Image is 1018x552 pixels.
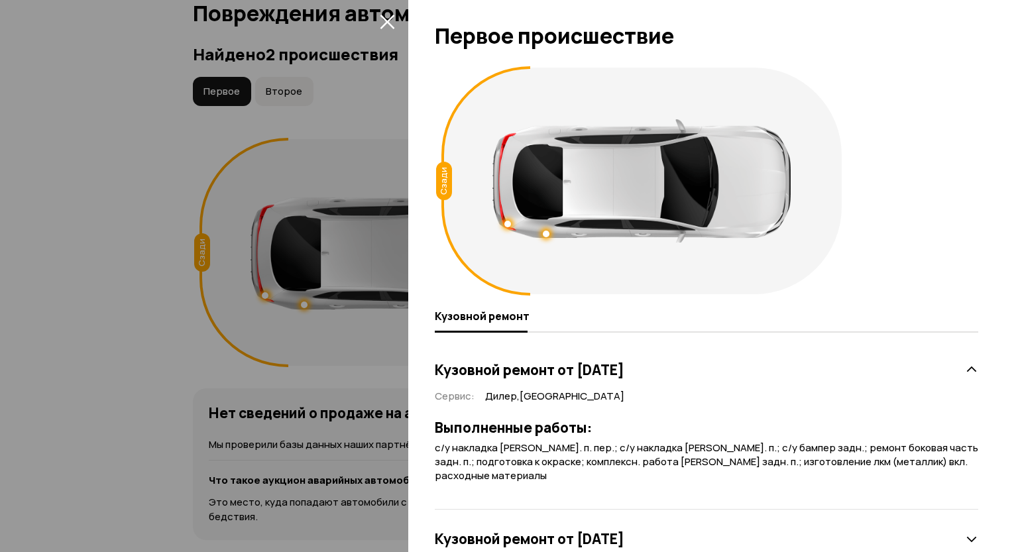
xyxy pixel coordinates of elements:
div: Сзади [436,162,452,200]
span: Кузовной ремонт [435,309,530,323]
span: Сервис : [435,389,475,403]
h3: Кузовной ремонт от [DATE] [435,530,624,547]
button: закрыть [376,11,398,32]
h3: Выполненные работы: [435,419,978,436]
h3: Кузовной ремонт от [DATE] [435,361,624,378]
span: с/у накладка [PERSON_NAME]. п. пер.; с/у накладка [PERSON_NAME]. п.; с/у бампер задн.; ремонт бок... [435,441,978,482]
span: Дилер , [GEOGRAPHIC_DATA] [485,390,624,404]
